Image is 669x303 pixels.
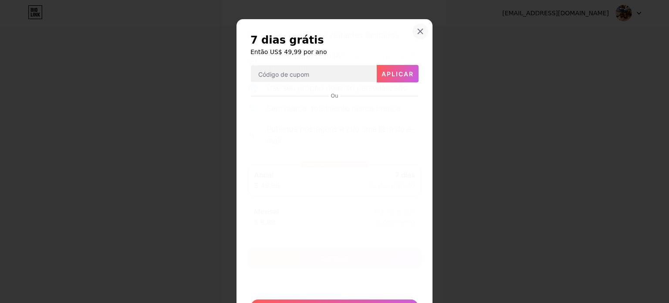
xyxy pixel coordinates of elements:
[250,48,327,55] font: Então US$ 49,99 por ano
[382,70,414,78] font: Aplicar
[251,65,376,83] input: Código de cupom
[377,65,419,82] button: Aplicar
[331,93,338,99] font: Ou
[250,34,324,46] font: 7 dias grátis
[249,100,420,291] iframe: Quadro seguro de entrada do pagamento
